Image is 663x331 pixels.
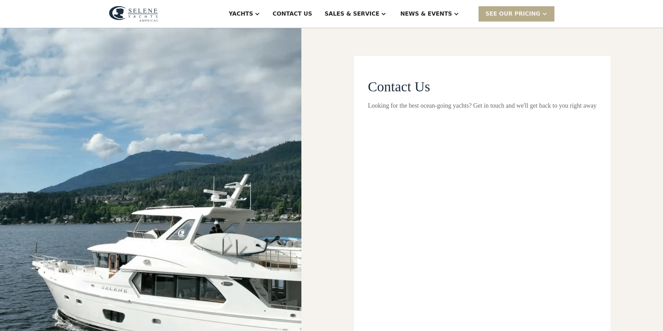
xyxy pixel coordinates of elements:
img: logo [109,6,158,22]
div: Looking for the best ocean-going yachts? Get in touch and we'll get back to you right away [368,101,597,110]
div: News & EVENTS [400,10,452,18]
div: SEE Our Pricing [479,6,554,21]
div: Contact US [273,10,312,18]
span: Contact Us [368,79,430,94]
div: Sales & Service [325,10,379,18]
div: Yachts [229,10,253,18]
div: SEE Our Pricing [486,10,540,18]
